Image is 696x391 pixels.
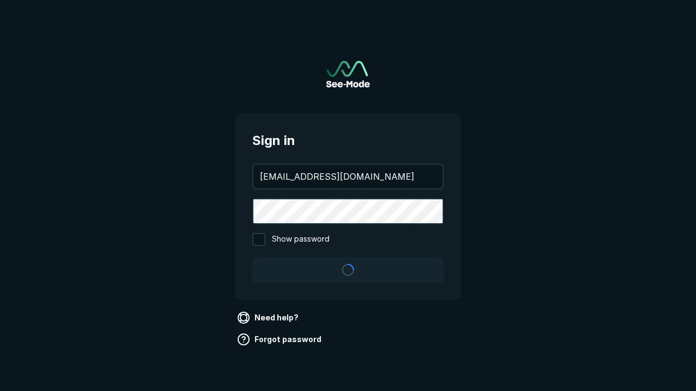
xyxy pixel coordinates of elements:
span: Sign in [252,131,444,150]
img: See-Mode Logo [326,61,370,87]
a: Forgot password [235,331,326,348]
input: your@email.com [253,165,443,188]
a: Need help? [235,309,303,326]
span: Show password [272,233,330,246]
a: Go to sign in [326,61,370,87]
